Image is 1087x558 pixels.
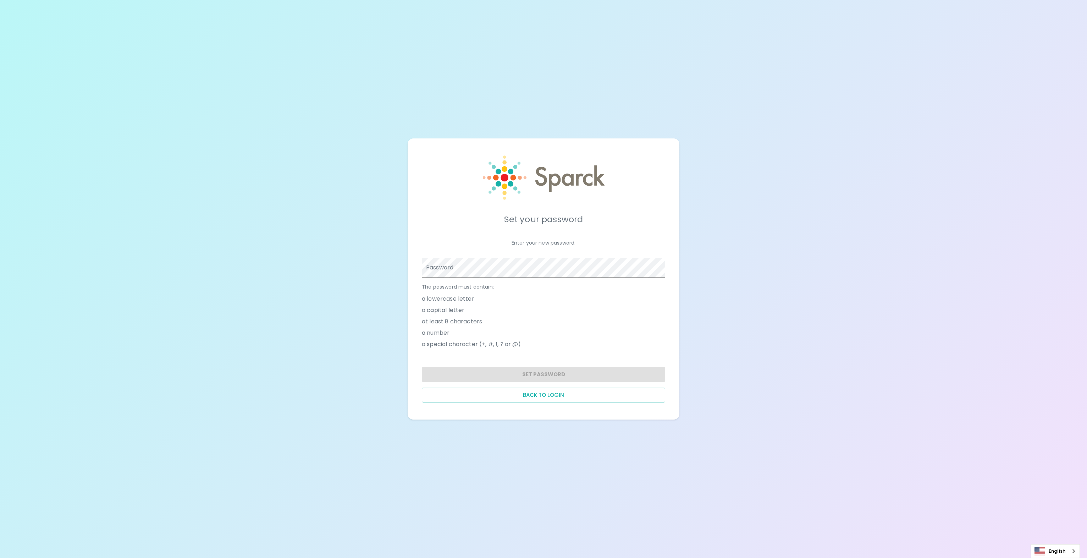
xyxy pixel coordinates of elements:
span: a special character (+, #, !, ? or @) [422,340,521,349]
p: Enter your new password. [422,239,665,246]
span: a capital letter [422,306,464,314]
p: The password must contain: [422,283,665,290]
img: Sparck logo [483,155,605,200]
span: a number [422,329,449,337]
a: English [1031,545,1080,558]
button: Back to login [422,388,665,403]
h5: Set your password [422,214,665,225]
div: Language [1031,544,1080,558]
span: at least 8 characters [422,317,482,326]
span: a lowercase letter [422,295,474,303]
aside: Language selected: English [1031,544,1080,558]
